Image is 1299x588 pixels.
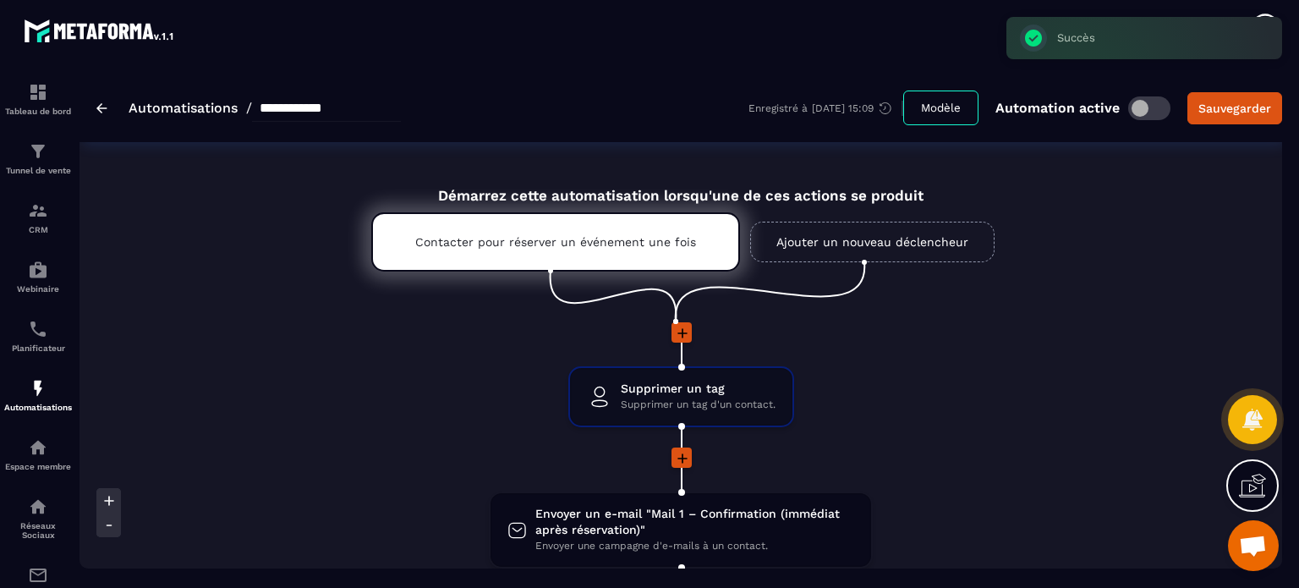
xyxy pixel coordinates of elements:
[621,381,776,397] span: Supprimer un tag
[4,107,72,116] p: Tableau de bord
[415,235,696,249] p: Contacter pour réserver un événement une fois
[28,565,48,585] img: email
[4,129,72,188] a: formationformationTunnel de vente
[4,365,72,425] a: automationsautomationsAutomatisations
[28,82,48,102] img: formation
[4,521,72,540] p: Réseaux Sociaux
[1198,100,1271,117] div: Sauvegarder
[535,506,854,538] span: Envoyer un e-mail "Mail 1 – Confirmation (immédiat après réservation)"
[535,538,854,554] span: Envoyer une campagne d'e-mails à un contact.
[750,222,995,262] a: Ajouter un nouveau déclencheur
[28,260,48,280] img: automations
[129,100,238,116] a: Automatisations
[4,247,72,306] a: automationsautomationsWebinaire
[1187,92,1282,124] button: Sauvegarder
[4,188,72,247] a: formationformationCRM
[4,343,72,353] p: Planificateur
[329,168,1033,204] div: Démarrez cette automatisation lorsqu'une de ces actions se produit
[4,69,72,129] a: formationformationTableau de bord
[28,497,48,517] img: social-network
[246,100,252,116] span: /
[4,225,72,234] p: CRM
[4,306,72,365] a: schedulerschedulerPlanificateur
[1228,520,1279,571] a: Ouvrir le chat
[4,462,72,471] p: Espace membre
[28,437,48,458] img: automations
[4,425,72,484] a: automationsautomationsEspace membre
[903,91,978,125] button: Modèle
[4,166,72,175] p: Tunnel de vente
[28,141,48,162] img: formation
[621,397,776,413] span: Supprimer un tag d'un contact.
[28,319,48,339] img: scheduler
[4,484,72,552] a: social-networksocial-networkRéseaux Sociaux
[812,102,874,114] p: [DATE] 15:09
[748,101,903,116] div: Enregistré à
[28,378,48,398] img: automations
[96,103,107,113] img: arrow
[4,403,72,412] p: Automatisations
[24,15,176,46] img: logo
[4,284,72,294] p: Webinaire
[995,100,1120,116] p: Automation active
[28,201,48,221] img: formation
